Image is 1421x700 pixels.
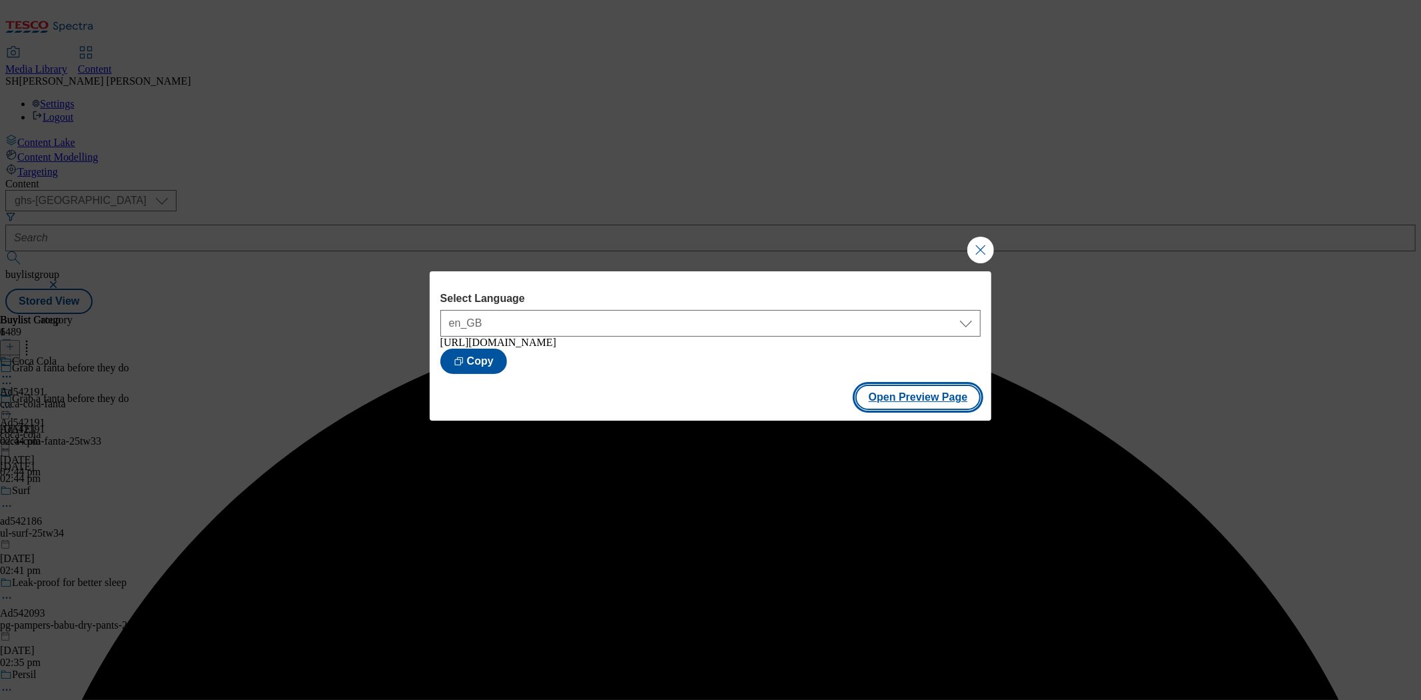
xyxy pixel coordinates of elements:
div: Modal [430,271,992,421]
button: Copy [440,349,507,374]
label: Select Language [440,293,981,305]
button: Open Preview Page [855,385,981,410]
button: Close Modal [967,237,994,263]
div: [URL][DOMAIN_NAME] [440,337,981,349]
